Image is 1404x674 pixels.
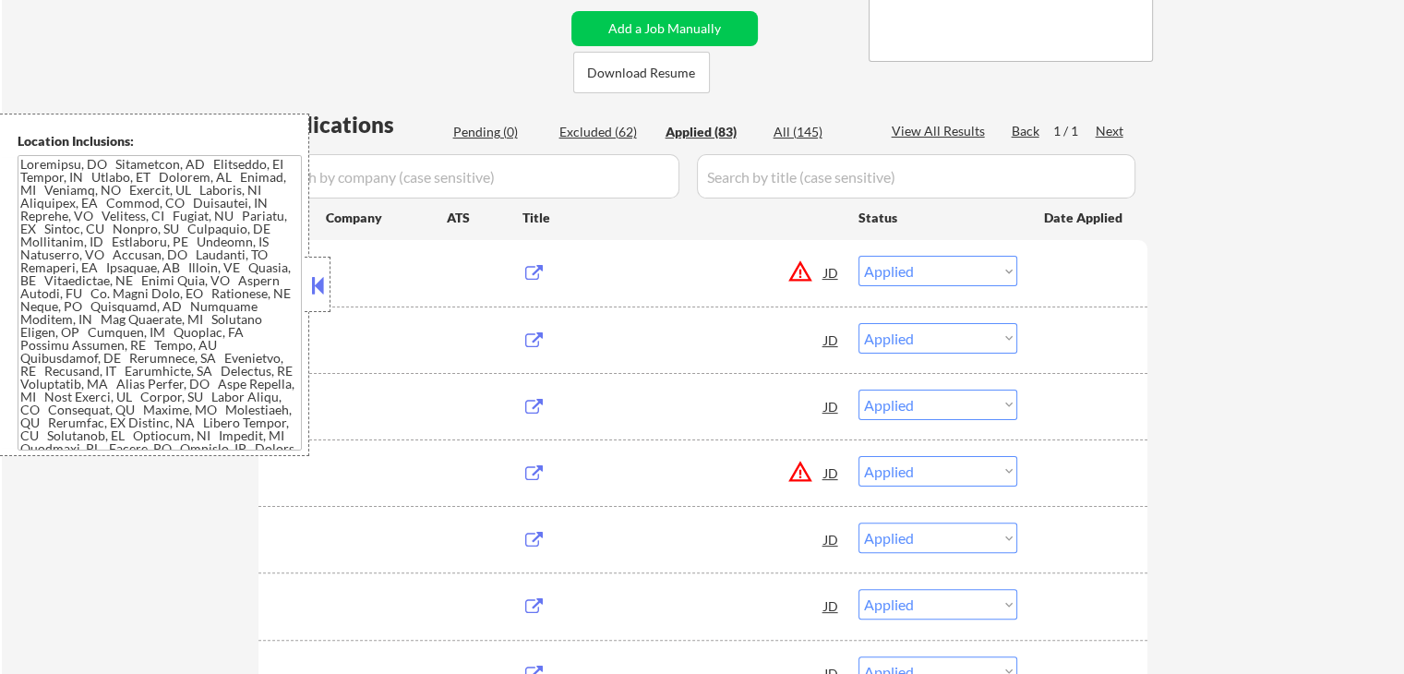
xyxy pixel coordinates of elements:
[1044,209,1125,227] div: Date Applied
[774,123,866,141] div: All (145)
[822,323,841,356] div: JD
[447,209,522,227] div: ATS
[822,456,841,489] div: JD
[858,200,1017,234] div: Status
[264,154,679,199] input: Search by company (case sensitive)
[18,132,302,150] div: Location Inclusions:
[559,123,652,141] div: Excluded (62)
[571,11,758,46] button: Add a Job Manually
[264,114,447,136] div: Applications
[1096,122,1125,140] div: Next
[697,154,1135,199] input: Search by title (case sensitive)
[787,459,813,485] button: warning_amber
[1053,122,1096,140] div: 1 / 1
[666,123,758,141] div: Applied (83)
[787,259,813,284] button: warning_amber
[573,52,710,93] button: Download Resume
[326,209,447,227] div: Company
[822,256,841,289] div: JD
[453,123,546,141] div: Pending (0)
[522,209,841,227] div: Title
[822,390,841,423] div: JD
[1012,122,1041,140] div: Back
[822,523,841,556] div: JD
[892,122,990,140] div: View All Results
[822,589,841,622] div: JD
